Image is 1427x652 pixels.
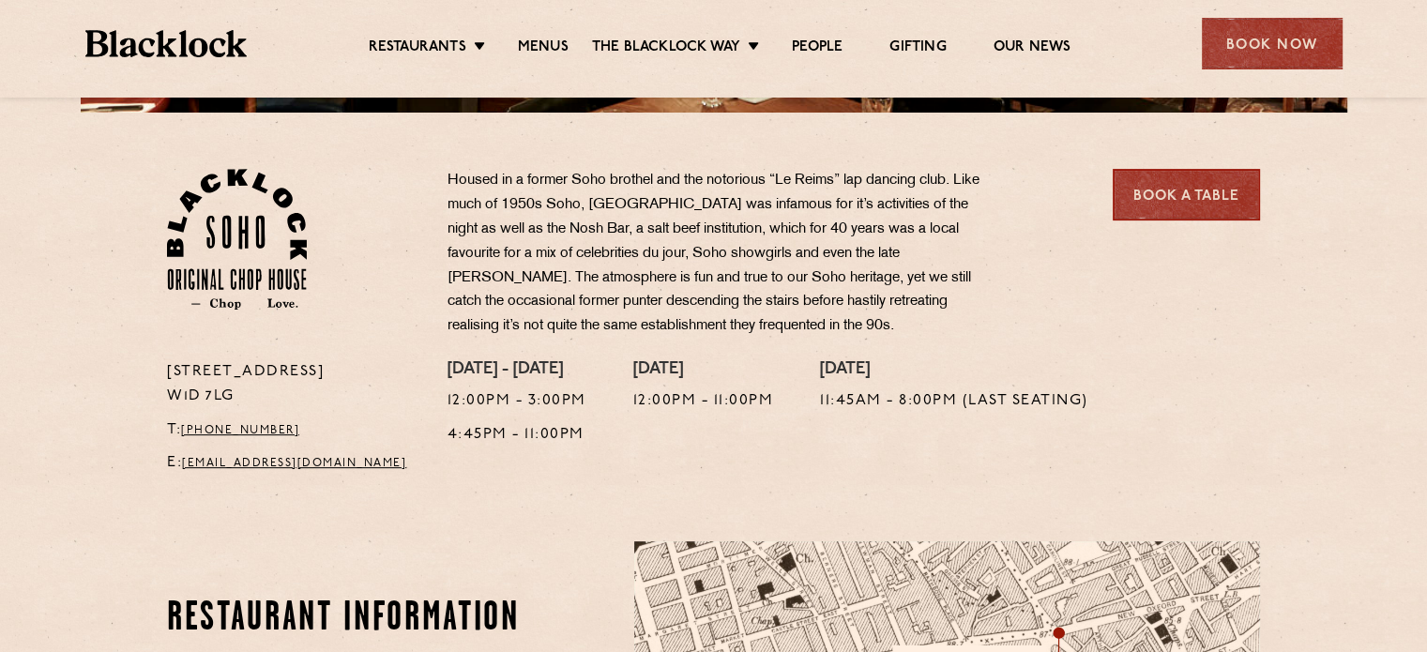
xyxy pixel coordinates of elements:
[1113,169,1260,220] a: Book a Table
[518,38,569,59] a: Menus
[592,38,740,59] a: The Blacklock Way
[1202,18,1343,69] div: Book Now
[889,38,946,59] a: Gifting
[181,425,299,436] a: [PHONE_NUMBER]
[994,38,1071,59] a: Our News
[167,451,419,476] p: E:
[369,38,466,59] a: Restaurants
[167,596,526,643] h2: Restaurant information
[633,360,774,381] h4: [DATE]
[820,389,1088,414] p: 11:45am - 8:00pm (Last seating)
[448,423,586,447] p: 4:45pm - 11:00pm
[792,38,843,59] a: People
[85,30,248,57] img: BL_Textured_Logo-footer-cropped.svg
[448,169,1001,339] p: Housed in a former Soho brothel and the notorious “Le Reims” lap dancing club. Like much of 1950s...
[167,418,419,443] p: T:
[448,360,586,381] h4: [DATE] - [DATE]
[633,389,774,414] p: 12:00pm - 11:00pm
[820,360,1088,381] h4: [DATE]
[182,458,406,469] a: [EMAIL_ADDRESS][DOMAIN_NAME]
[448,389,586,414] p: 12:00pm - 3:00pm
[167,169,307,310] img: Soho-stamp-default.svg
[167,360,419,409] p: [STREET_ADDRESS] W1D 7LG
